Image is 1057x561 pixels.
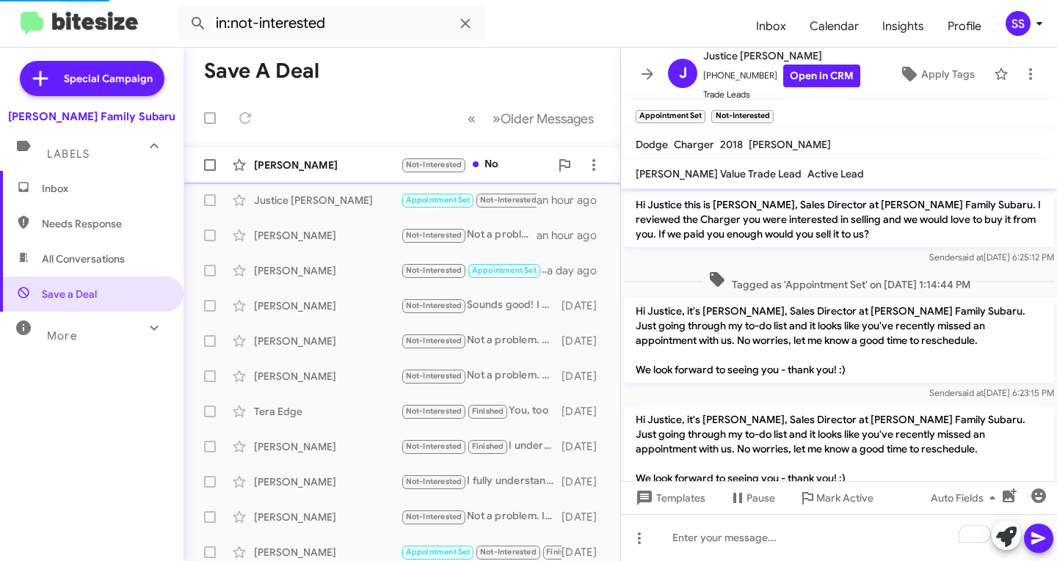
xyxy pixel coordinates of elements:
div: You, too [401,403,562,419]
p: Hi Justice this is [PERSON_NAME], Sales Director at [PERSON_NAME] Family Subaru. I reviewed the C... [624,191,1054,247]
span: Justice [PERSON_NAME] [703,47,860,65]
h1: Save a Deal [204,59,319,83]
div: Not a problem. Keep us updated if you might be interested! [401,227,537,243]
button: Pause [717,485,787,511]
button: Mark Active [787,485,885,511]
a: Profile [936,5,993,48]
div: [PERSON_NAME] [254,369,401,384]
div: [DATE] [562,474,609,489]
span: Charger [674,138,714,151]
div: [PERSON_NAME] [254,263,401,278]
span: Not-Interested [406,371,462,381]
button: SS [993,11,1041,36]
span: [PERSON_NAME] [749,138,831,151]
small: Not-Interested [711,110,773,123]
span: Dodge [636,138,668,151]
div: SS [1006,11,1031,36]
span: Labels [47,147,90,161]
p: Hi Justice, it's [PERSON_NAME], Sales Director at [PERSON_NAME] Family Subaru. Just going through... [624,298,1054,383]
button: Apply Tags [886,61,987,87]
span: Appointment Set [472,265,537,275]
div: [DATE] [562,439,609,454]
input: Search [178,6,486,41]
span: Older Messages [501,111,594,127]
div: [PERSON_NAME] [254,474,401,489]
span: Templates [633,485,705,511]
div: [DATE] [562,545,609,560]
div: [DATE] [562,404,609,419]
span: Tagged as 'Appointment Set' on [DATE] 1:14:44 PM [702,271,976,292]
div: [PERSON_NAME] [254,439,401,454]
span: said at [958,387,984,398]
span: Sender [DATE] 6:23:15 PM [929,387,1054,398]
div: I understand sir. Not a problem. You have a great rest of your day! [401,438,562,455]
span: Not-Interested [406,336,462,345]
span: Appointment Set [406,547,471,557]
span: Not-Interested [406,406,462,416]
span: Sender [DATE] 6:25:12 PM [929,252,1054,263]
div: 👍 [401,262,547,279]
span: Special Campaign [64,71,153,86]
span: Auto Fields [931,485,1001,511]
span: [PHONE_NUMBER] [703,65,860,87]
div: Tera Edge [254,404,401,419]
div: No [401,191,537,208]
span: « [468,109,476,128]
small: Appointment Set [636,110,705,123]
button: Next [484,103,603,133]
div: [PERSON_NAME] [254,334,401,348]
button: Previous [459,103,484,133]
span: Apply Tags [921,61,975,87]
span: Mark Active [816,485,873,511]
span: Not-Interested [406,160,462,169]
span: Inbox [42,181,167,196]
button: Templates [621,485,717,511]
span: Needs Response [42,216,167,231]
a: Inbox [744,5,798,48]
div: Not a problem. We would love to discuss trading it in for a newer subaru! [401,367,562,384]
div: [PERSON_NAME] [254,510,401,524]
div: Not a problem. Would you consider trading up into a Newer vehicle? [401,332,562,349]
span: Not-Interested [406,230,462,240]
span: » [493,109,501,128]
span: All Conversations [42,252,125,266]
div: an hour ago [537,228,609,243]
a: Insights [871,5,936,48]
div: No [401,156,550,173]
div: I fully understand. I hope you have a great rest of your day! [401,473,562,490]
span: Not-Interested [406,301,462,310]
p: Hi Justice, it's [PERSON_NAME], Sales Director at [PERSON_NAME] Family Subaru. Just going through... [624,406,1054,491]
div: [PERSON_NAME] Family Subaru [8,109,175,124]
a: Open in CRM [783,65,860,87]
div: [PERSON_NAME] [254,298,401,313]
div: I fully understand. Congratulations i hope you have a great rest of your day! [401,543,562,560]
span: Trade Leads [703,87,860,102]
span: Finished [472,406,504,416]
span: Not-Interested [406,477,462,486]
span: Appointment Set [406,195,471,205]
span: Active Lead [807,167,864,180]
span: Finished [546,547,578,557]
div: To enrich screen reader interactions, please activate Accessibility in Grammarly extension settings [621,514,1057,561]
div: [PERSON_NAME] [254,545,401,560]
span: Not-Interested [480,547,537,557]
div: [PERSON_NAME] [254,228,401,243]
span: [PERSON_NAME] Value Trade Lead [636,167,802,180]
span: Not-Interested [406,512,462,521]
div: [PERSON_NAME] [254,158,401,172]
div: [DATE] [562,298,609,313]
span: Finished [472,441,504,451]
div: [DATE] [562,334,609,348]
span: J [679,62,687,85]
div: Not a problem. If i may ask, what did you end up purchasing? [401,508,562,525]
div: [DATE] [562,510,609,524]
span: Not-Interested [406,265,462,275]
div: an hour ago [537,193,609,208]
span: Not-Interested [406,441,462,451]
span: said at [958,252,984,263]
a: Calendar [798,5,871,48]
span: Save a Deal [42,287,97,301]
div: a day ago [547,263,609,278]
